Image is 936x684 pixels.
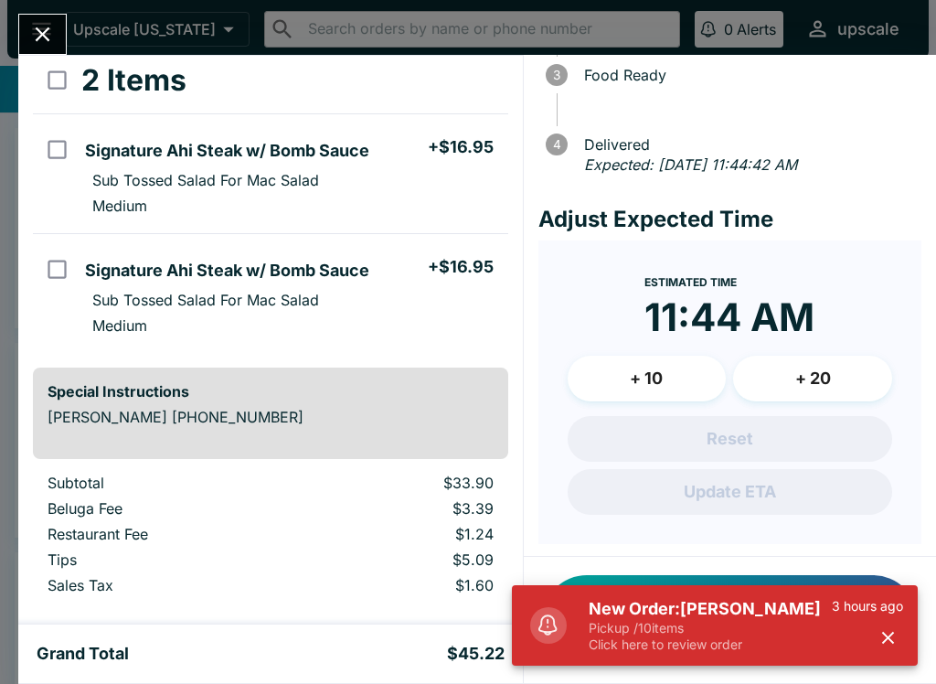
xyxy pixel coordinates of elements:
[552,137,560,152] text: 4
[553,68,560,82] text: 3
[92,197,147,215] p: Medium
[733,356,892,401] button: + 20
[48,382,494,401] h6: Special Instructions
[589,598,832,620] h5: New Order: [PERSON_NAME]
[92,171,319,189] p: Sub Tossed Salad For Mac Salad
[314,525,493,543] p: $1.24
[314,499,493,518] p: $3.39
[33,474,508,602] table: orders table
[92,316,147,335] p: Medium
[48,525,284,543] p: Restaurant Fee
[85,140,369,162] h5: Signature Ahi Steak w/ Bomb Sauce
[48,550,284,569] p: Tips
[85,260,369,282] h5: Signature Ahi Steak w/ Bomb Sauce
[542,575,918,665] button: Notify Customer Food is Ready
[832,598,903,615] p: 3 hours ago
[428,136,494,158] h5: + $16.95
[584,155,797,174] em: Expected: [DATE] 11:44:42 AM
[644,294,814,341] time: 11:44 AM
[48,576,284,594] p: Sales Tax
[314,550,493,569] p: $5.09
[568,356,727,401] button: + 10
[589,620,832,636] p: Pickup / 10 items
[48,474,284,492] p: Subtotal
[37,643,129,665] h5: Grand Total
[428,256,494,278] h5: + $16.95
[589,636,832,653] p: Click here to review order
[447,643,505,665] h5: $45.22
[314,576,493,594] p: $1.60
[644,275,737,289] span: Estimated Time
[314,474,493,492] p: $33.90
[575,67,921,83] span: Food Ready
[92,291,319,309] p: Sub Tossed Salad For Mac Salad
[81,62,186,99] h3: 2 Items
[19,15,66,54] button: Close
[48,408,494,426] p: [PERSON_NAME] [PHONE_NUMBER]
[48,499,284,518] p: Beluga Fee
[575,136,921,153] span: Delivered
[33,48,508,353] table: orders table
[538,206,921,233] h4: Adjust Expected Time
